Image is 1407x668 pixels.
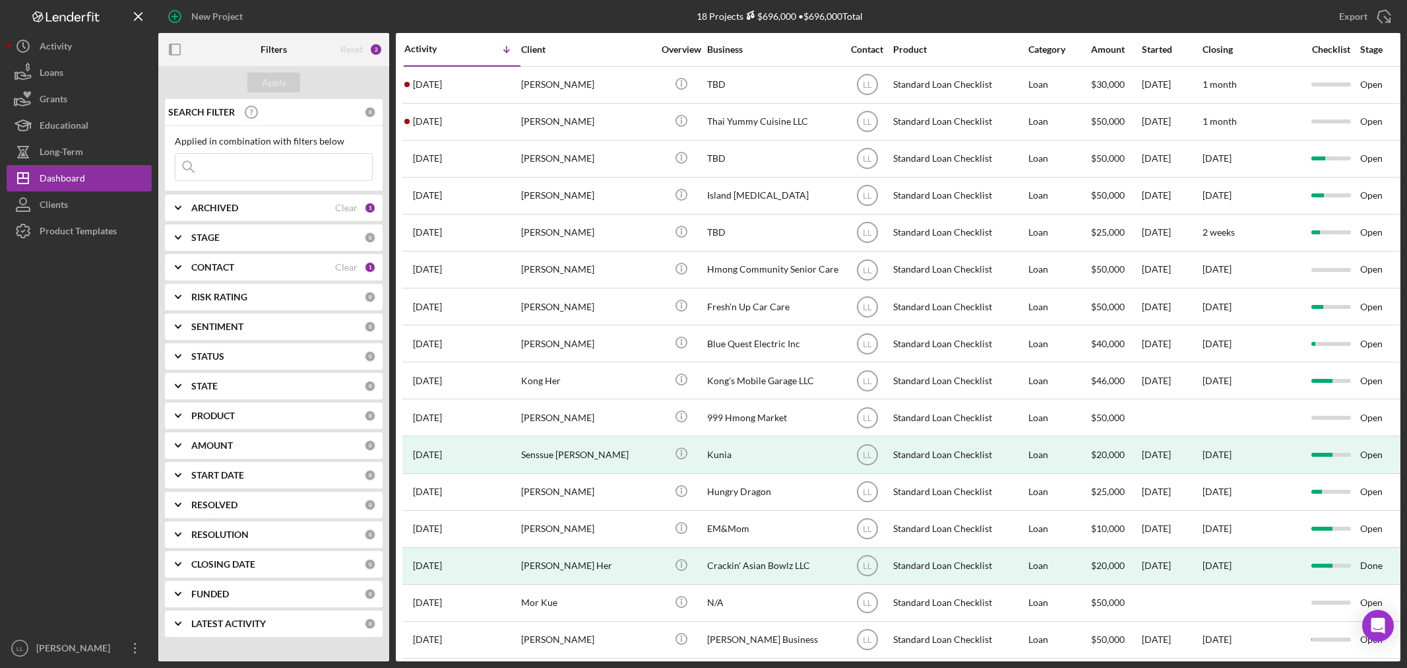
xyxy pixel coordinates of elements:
div: Loan [1028,437,1090,472]
div: Standard Loan Checklist [893,585,1025,620]
time: 2025-07-16 03:31 [413,339,442,349]
div: [PERSON_NAME] Her [521,549,653,584]
time: 1 month [1203,79,1237,90]
span: $50,000 [1091,634,1125,645]
div: 0 [364,588,376,600]
div: Loan [1028,215,1090,250]
div: Loan [1028,363,1090,398]
div: 0 [364,618,376,630]
div: Started [1142,44,1201,55]
b: RESOLVED [191,500,237,510]
div: [PERSON_NAME] [521,475,653,510]
b: SENTIMENT [191,321,243,332]
div: Standard Loan Checklist [893,512,1025,547]
text: LL [863,117,872,127]
div: Standard Loan Checklist [893,326,1025,361]
a: Dashboard [7,165,152,191]
span: $50,000 [1091,152,1125,164]
div: [PERSON_NAME] [521,141,653,176]
b: LATEST ACTIVITY [191,618,266,629]
div: 0 [364,291,376,303]
div: Standard Loan Checklist [893,178,1025,213]
div: Loan [1028,512,1090,547]
div: Standard Loan Checklist [893,549,1025,584]
div: Contact [842,44,892,55]
b: AMOUNT [191,440,233,451]
b: STATE [191,381,218,391]
div: Category [1028,44,1090,55]
div: New Project [191,3,243,30]
div: Island [MEDICAL_DATA] [707,178,839,213]
span: $30,000 [1091,79,1125,90]
div: Standard Loan Checklist [893,67,1025,102]
div: Loan [1028,141,1090,176]
time: 2025-05-27 15:51 [413,486,442,497]
time: [DATE] [1203,486,1232,497]
div: N/A [707,585,839,620]
div: [PERSON_NAME] [521,622,653,657]
button: Apply [247,73,300,92]
text: LL [863,488,872,497]
div: Applied in combination with filters below [175,136,373,147]
text: LL [863,191,872,201]
div: [PERSON_NAME] [521,215,653,250]
time: [DATE] [1203,189,1232,201]
time: [DATE] [1203,263,1232,275]
time: 2025-09-14 18:52 [413,190,442,201]
b: STAGE [191,232,220,243]
div: Product [893,44,1025,55]
button: Activity [7,33,152,59]
span: $50,000 [1091,263,1125,275]
div: Kunia [707,437,839,472]
div: TBD [707,141,839,176]
b: STATUS [191,351,224,362]
div: 2 [369,43,383,56]
time: 2025-10-05 02:06 [413,79,442,90]
b: SEARCH FILTER [168,107,235,117]
text: LL [863,228,872,238]
div: 0 [364,351,376,362]
div: Open Intercom Messenger [1362,610,1394,642]
div: $20,000 [1091,549,1141,584]
text: LL [863,525,872,534]
div: Standard Loan Checklist [893,215,1025,250]
button: Export [1326,3,1400,30]
div: [DATE] [1203,450,1232,460]
b: CONTACT [191,262,234,273]
div: Overview [656,44,706,55]
a: Clients [7,191,152,218]
div: Hmong Community Senior Care [707,252,839,287]
div: Loan [1028,326,1090,361]
div: Senssue [PERSON_NAME] [521,437,653,472]
b: RISK RATING [191,292,247,302]
div: [DATE] [1142,622,1201,657]
div: Clients [40,191,68,221]
div: Loan [1028,585,1090,620]
div: Clear [335,262,358,273]
time: 2 weeks [1203,226,1235,238]
b: PRODUCT [191,411,235,421]
div: $20,000 [1091,437,1141,472]
time: 1 month [1203,116,1237,127]
div: [DATE] [1142,475,1201,510]
div: Activity [40,33,72,63]
div: [PERSON_NAME] Business [707,622,839,657]
button: Long-Term [7,139,152,165]
div: [PERSON_NAME] [521,178,653,213]
div: 0 [364,558,376,570]
div: Activity [404,44,462,54]
time: 2025-05-05 14:49 [413,597,442,608]
div: [PERSON_NAME] [33,635,119,665]
time: 2025-09-13 19:45 [413,227,442,238]
text: LL [863,413,872,422]
span: $50,000 [1091,412,1125,423]
text: LL [863,81,872,90]
div: [DATE] [1142,215,1201,250]
div: [PERSON_NAME] [521,104,653,139]
div: [DATE] [1142,437,1201,472]
div: Amount [1091,44,1141,55]
div: 0 [364,232,376,244]
text: LL [863,562,872,571]
div: Loan [1028,622,1090,657]
time: 2025-07-01 04:04 [413,376,442,386]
